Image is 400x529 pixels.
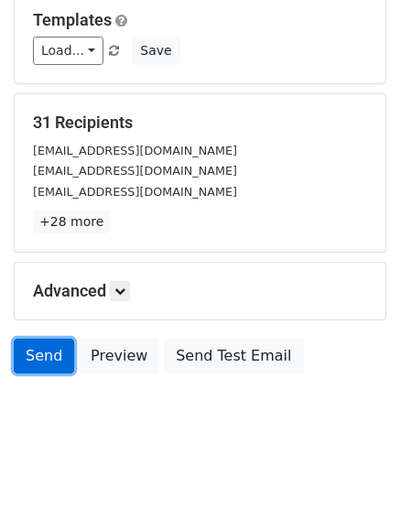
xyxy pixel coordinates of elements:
[79,339,159,373] a: Preview
[14,339,74,373] a: Send
[33,185,237,199] small: [EMAIL_ADDRESS][DOMAIN_NAME]
[33,164,237,178] small: [EMAIL_ADDRESS][DOMAIN_NAME]
[33,113,367,133] h5: 31 Recipients
[33,211,110,233] a: +28 more
[132,37,179,65] button: Save
[33,37,103,65] a: Load...
[33,144,237,157] small: [EMAIL_ADDRESS][DOMAIN_NAME]
[33,281,367,301] h5: Advanced
[164,339,303,373] a: Send Test Email
[33,10,112,29] a: Templates
[308,441,400,529] iframe: Chat Widget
